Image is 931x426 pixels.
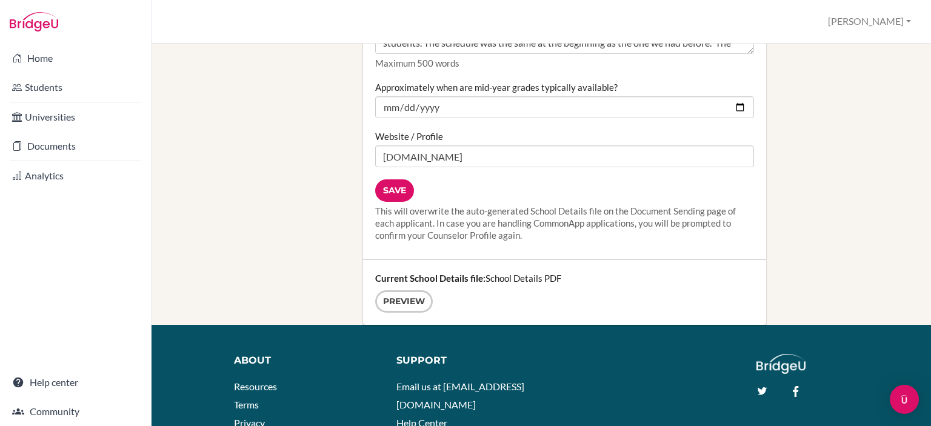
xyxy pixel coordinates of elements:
div: About [234,354,379,368]
div: School Details PDF [363,260,766,325]
a: Students [2,75,148,99]
label: Approximately when are mid-year grades typically available? [375,81,618,93]
input: Save [375,179,414,202]
label: Website / Profile [375,130,443,142]
div: Support [396,354,532,368]
strong: Current School Details file: [375,273,486,284]
a: Community [2,399,148,424]
p: Maximum 500 words [375,57,754,69]
a: Email us at [EMAIL_ADDRESS][DOMAIN_NAME] [396,381,524,410]
a: Universities [2,105,148,129]
a: Preview [375,290,433,313]
a: Documents [2,134,148,158]
img: logo_white@2x-f4f0deed5e89b7ecb1c2cc34c3e3d731f90f0f143d5ea2071677605dd97b5244.png [756,354,806,374]
a: Home [2,46,148,70]
div: This will overwrite the auto-generated School Details file on the Document Sending page of each a... [375,205,754,241]
a: Analytics [2,164,148,188]
a: Help center [2,370,148,394]
img: Bridge-U [10,12,58,32]
a: Resources [234,381,277,392]
button: [PERSON_NAME] [823,10,916,33]
div: Open Intercom Messenger [890,385,919,414]
a: Terms [234,399,259,410]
